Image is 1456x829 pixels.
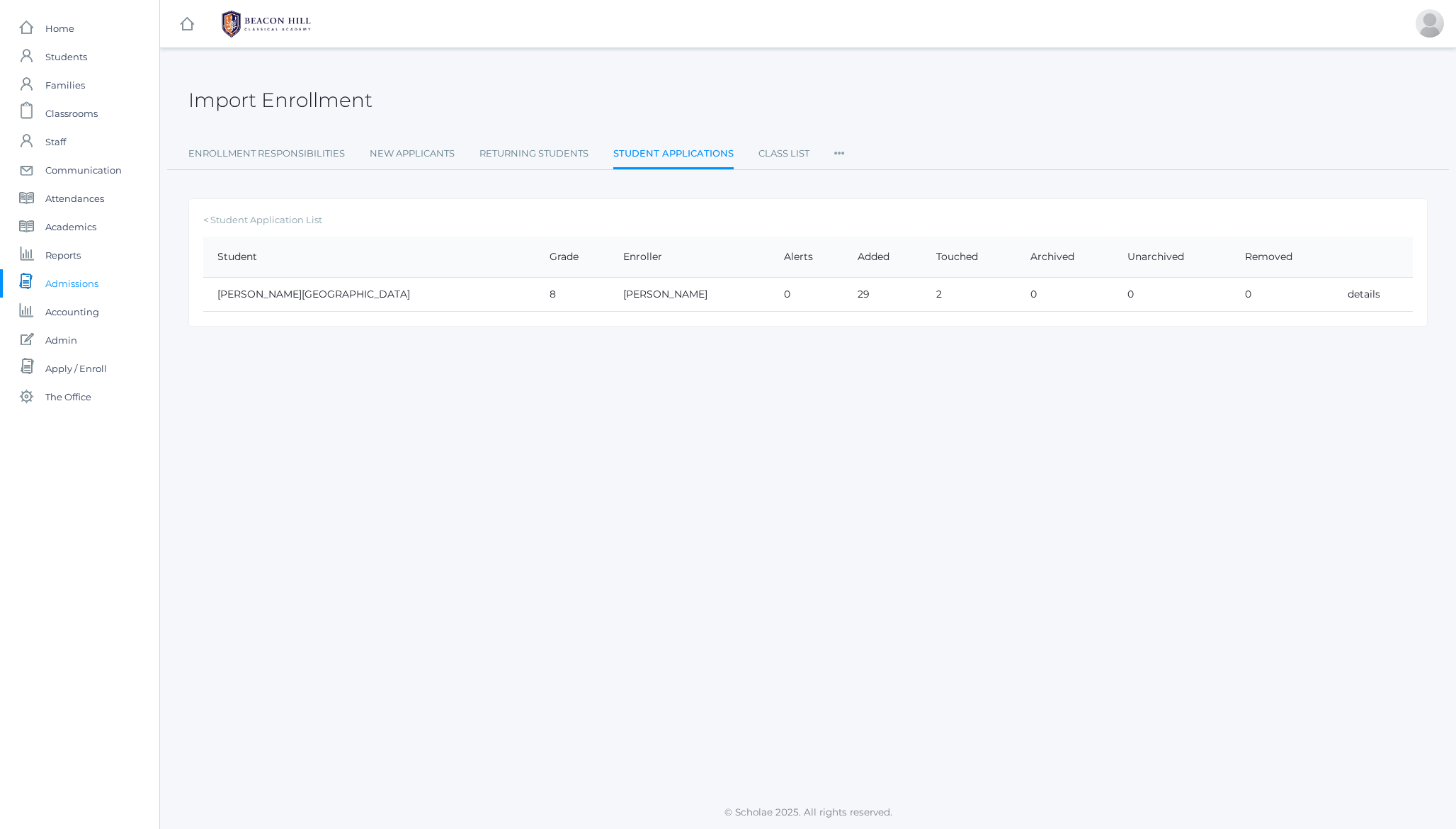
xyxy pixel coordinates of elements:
[1348,288,1380,300] a: details
[45,156,122,184] span: Communication
[613,140,734,170] a: Student Applications
[45,99,98,128] span: Classrooms
[758,140,809,168] a: Class List
[203,277,535,311] td: [PERSON_NAME][GEOGRAPHIC_DATA]
[1231,237,1333,278] th: Removed
[609,237,770,278] th: Enroller
[45,241,81,269] span: Reports
[1113,237,1231,278] th: Unarchived
[45,128,66,156] span: Staff
[160,805,1456,819] p: © Scholae 2025. All rights reserved.
[45,184,104,213] span: Attendances
[203,213,1413,227] a: < Student Application List
[1016,237,1113,278] th: Archived
[213,6,319,42] img: BHCALogos-05-308ed15e86a5a0abce9b8dd61676a3503ac9727e845dece92d48e8588c001991.png
[45,14,74,43] span: Home
[1113,277,1231,311] td: 0
[479,140,588,168] a: Returning Students
[188,89,372,111] h2: Import Enrollment
[45,43,87,71] span: Students
[45,326,77,354] span: Admin
[1416,9,1444,38] div: Jason Roberts
[45,269,98,298] span: Admissions
[1231,277,1333,311] td: 0
[45,71,85,99] span: Families
[843,277,921,311] td: 29
[922,237,1016,278] th: Touched
[535,277,609,311] td: 8
[45,298,99,326] span: Accounting
[45,213,96,241] span: Academics
[609,277,770,311] td: [PERSON_NAME]
[770,277,843,311] td: 0
[188,140,345,168] a: Enrollment Responsibilities
[922,277,1016,311] td: 2
[1016,277,1113,311] td: 0
[370,140,455,168] a: New Applicants
[45,383,91,411] span: The Office
[203,237,535,278] th: Student
[45,354,107,383] span: Apply / Enroll
[770,237,843,278] th: Alerts
[535,237,609,278] th: Grade
[843,237,921,278] th: Added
